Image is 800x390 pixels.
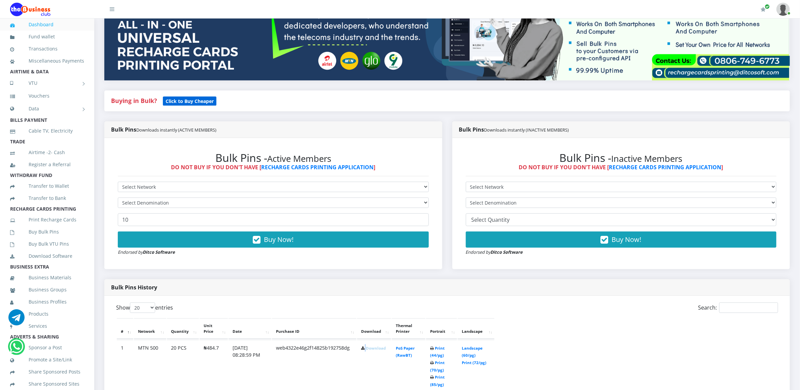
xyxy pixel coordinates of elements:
a: Print Recharge Cards [10,212,84,227]
strong: DO NOT BUY IF YOU DON'T HAVE [ ] [171,164,375,171]
a: Transfer to Wallet [10,178,84,194]
b: Click to Buy Cheaper [166,98,214,104]
th: Portrait: activate to sort column ascending [426,318,457,339]
a: Fund wallet [10,29,84,44]
a: Dashboard [10,17,84,32]
a: Business Profiles [10,294,84,310]
th: Landscape: activate to sort column ascending [458,318,494,339]
span: Buy Now! [612,235,641,244]
a: Promote a Site/Link [10,352,84,367]
th: Purchase ID: activate to sort column ascending [272,318,356,339]
strong: Ditco Software [491,249,523,255]
th: Quantity: activate to sort column ascending [167,318,199,339]
a: Buy Bulk Pins [10,224,84,240]
th: Date: activate to sort column ascending [229,318,271,339]
th: Download: activate to sort column ascending [357,318,391,339]
a: Vouchers [10,88,84,104]
a: PoS Paper (RawBT) [396,346,415,358]
a: Products [10,306,84,322]
span: Renew/Upgrade Subscription [765,4,770,9]
button: Buy Now! [118,232,429,248]
a: Transactions [10,41,84,57]
a: RECHARGE CARDS PRINTING APPLICATION [261,164,374,171]
small: Endorsed by [466,249,523,255]
strong: Bulk Pins [111,126,216,133]
i: Renew/Upgrade Subscription [761,7,766,12]
small: Inactive Members [612,153,683,165]
a: Sponsor a Post [10,340,84,355]
a: Business Materials [10,270,84,285]
a: Cable TV, Electricity [10,123,84,139]
a: Download [366,346,386,351]
a: Print (70/pg) [430,360,445,373]
small: Active Members [267,153,331,165]
button: Buy Now! [466,232,777,248]
a: Download Software [10,248,84,264]
small: Downloads instantly (ACTIVE MEMBERS) [136,127,216,133]
input: Enter Quantity [118,213,429,226]
a: Click to Buy Cheaper [163,97,216,105]
strong: Ditco Software [143,249,175,255]
small: Downloads instantly (INACTIVE MEMBERS) [484,127,569,133]
a: Chat for support [9,344,23,355]
img: Logo [10,3,50,16]
a: Miscellaneous Payments [10,53,84,69]
a: Share Sponsored Posts [10,364,84,380]
th: #: activate to sort column descending [117,318,133,339]
a: Transfer to Bank [10,190,84,206]
th: Network: activate to sort column ascending [134,318,166,339]
a: Business Groups [10,282,84,297]
a: Landscape (60/pg) [462,346,483,358]
a: RECHARGE CARDS PRINTING APPLICATION [609,164,722,171]
strong: DO NOT BUY IF YOU DON'T HAVE [ ] [519,164,723,171]
select: Showentries [130,303,155,313]
a: Print (85/pg) [430,375,445,387]
a: VTU [10,75,84,92]
a: Register a Referral [10,157,84,172]
a: Airtime -2- Cash [10,145,84,160]
img: User [776,3,790,16]
a: Print (44/pg) [430,346,445,358]
h2: Bulk Pins - [466,151,777,164]
strong: Bulk Pins History [111,284,157,291]
a: Buy Bulk VTU Pins [10,236,84,252]
strong: Buying in Bulk? [111,97,157,105]
a: Chat for support [8,314,25,325]
a: Print (72/pg) [462,360,486,365]
input: Search: [719,303,778,313]
label: Search: [698,303,778,313]
label: Show entries [116,303,173,313]
span: Buy Now! [264,235,293,244]
h2: Bulk Pins - [118,151,429,164]
a: Services [10,318,84,334]
small: Endorsed by [118,249,175,255]
th: Unit Price: activate to sort column ascending [200,318,228,339]
a: Data [10,100,84,117]
strong: Bulk Pins [459,126,569,133]
th: Thermal Printer: activate to sort column ascending [392,318,425,339]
